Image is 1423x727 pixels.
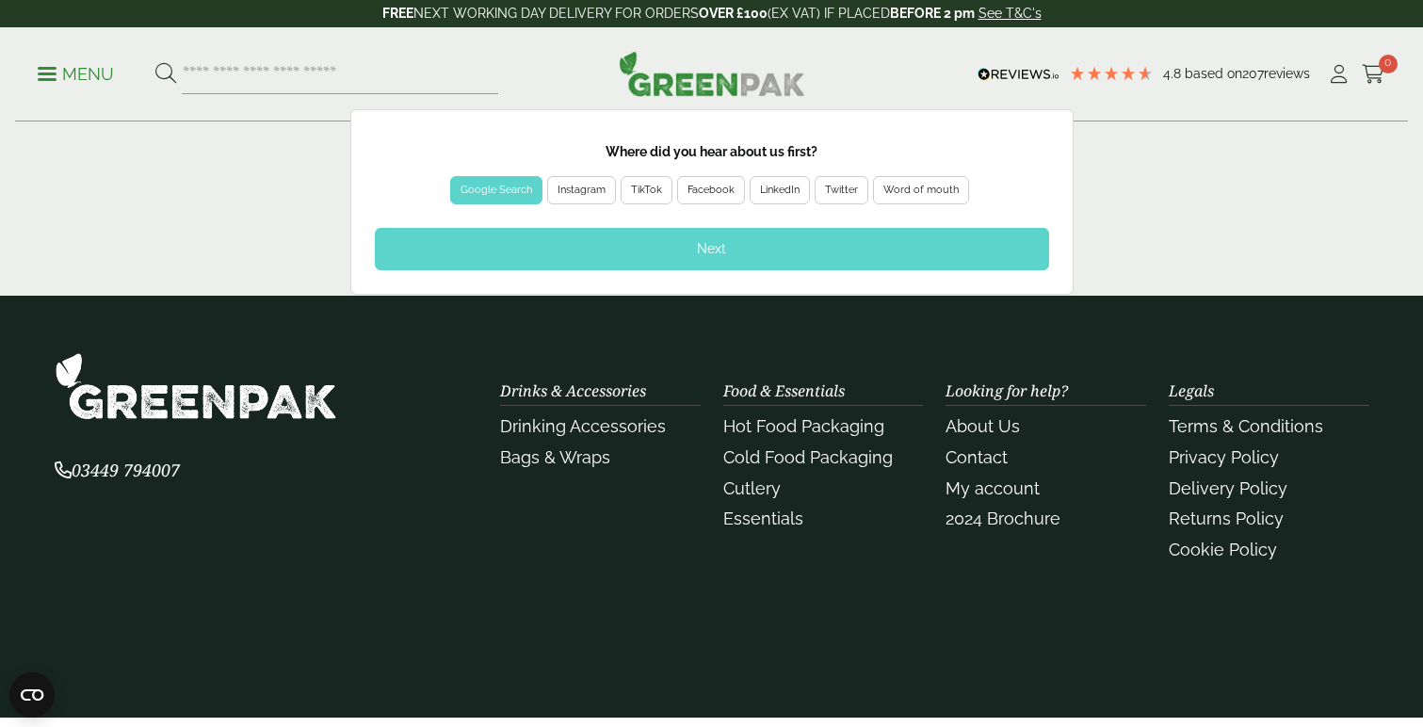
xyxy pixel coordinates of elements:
span: 207 [1242,66,1264,81]
img: GreenPak Supplies [55,352,337,421]
a: Cookie Policy [1169,540,1277,559]
div: Next [375,228,1049,269]
button: Open CMP widget [9,672,55,718]
img: REVIEWS.io [978,68,1059,81]
a: See T&C's [978,6,1042,21]
span: Based on [1185,66,1242,81]
a: Menu [38,63,114,82]
strong: OVER £100 [699,6,768,21]
a: Delivery Policy [1169,478,1287,498]
span: reviews [1264,66,1310,81]
a: Privacy Policy [1169,447,1279,467]
span: 03449 794007 [55,459,180,481]
a: Essentials [723,509,803,528]
i: Cart [1362,65,1385,84]
strong: FREE [382,6,413,21]
a: 0 [1362,60,1385,89]
strong: BEFORE 2 pm [890,6,975,21]
p: Menu [38,63,114,86]
span: 4.8 [1163,66,1185,81]
img: GreenPak Supplies [619,51,805,96]
div: Twitter [825,182,858,199]
span: 0 [1379,55,1398,73]
a: Cutlery [723,478,781,498]
a: My account [946,478,1040,498]
div: Google Search [461,182,532,199]
a: 03449 794007 [55,462,180,480]
a: Hot Food Packaging [723,416,884,436]
a: Bags & Wraps [500,447,610,467]
a: Drinking Accessories [500,416,666,436]
a: Cold Food Packaging [723,447,893,467]
div: Facebook [687,182,735,199]
i: My Account [1327,65,1350,84]
div: TikTok [631,182,662,199]
a: Terms & Conditions [1169,416,1323,436]
a: 2024 Brochure [946,509,1060,528]
div: Word of mouth [883,182,959,199]
div: Instagram [558,182,606,199]
a: Returns Policy [1169,509,1284,528]
a: Contact [946,447,1008,467]
div: 4.79 Stars [1069,65,1154,82]
a: About Us [946,416,1020,436]
div: LinkedIn [760,182,800,199]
